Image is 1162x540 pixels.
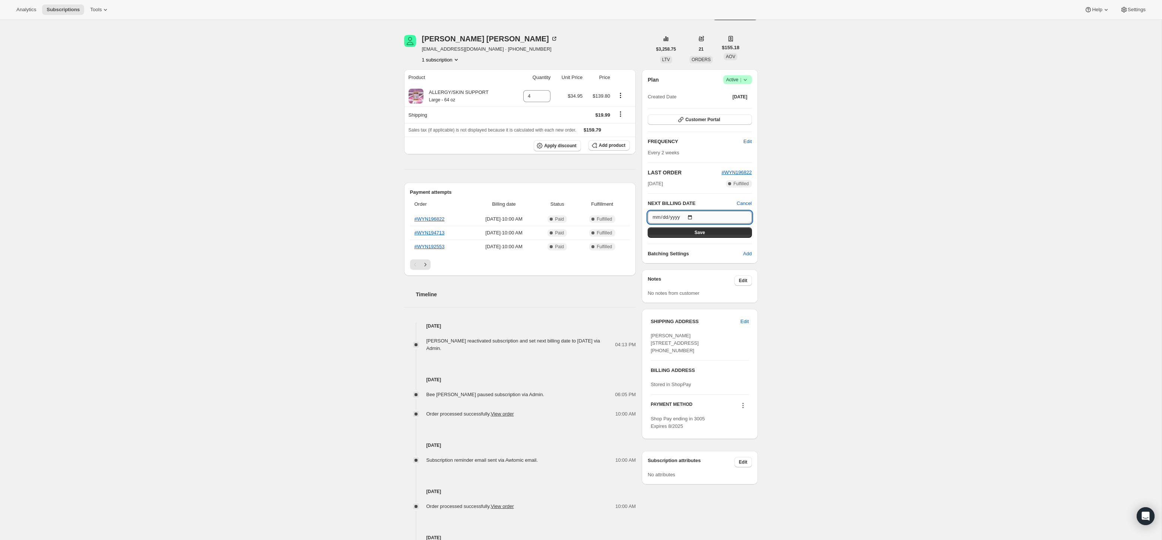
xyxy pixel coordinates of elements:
[648,250,743,258] h6: Batching Settings
[16,7,36,13] span: Analytics
[544,143,577,149] span: Apply discount
[410,259,630,270] nav: Pagination
[90,7,102,13] span: Tools
[472,215,536,223] span: [DATE] · 10:00 AM
[699,46,704,52] span: 21
[47,7,80,13] span: Subscriptions
[426,338,600,351] span: [PERSON_NAME] reactivated subscription and set next billing date to [DATE] via Admin.
[422,35,558,42] div: [PERSON_NAME] [PERSON_NAME]
[534,140,581,151] button: Apply discount
[615,503,636,510] span: 10:00 AM
[733,181,749,187] span: Fulfilled
[615,110,626,118] button: Shipping actions
[740,77,741,83] span: |
[429,97,455,102] small: Large - 64 oz
[692,57,711,62] span: ORDERS
[648,169,721,176] h2: LAST ORDER
[739,136,756,148] button: Edit
[615,91,626,100] button: Product actions
[404,442,636,449] h4: [DATE]
[648,150,679,155] span: Every 2 weeks
[597,230,612,236] span: Fulfilled
[651,333,699,353] span: [PERSON_NAME] [STREET_ADDRESS] [PHONE_NUMBER]
[409,89,423,104] img: product img
[695,230,705,236] span: Save
[651,401,692,411] h3: PAYMENT METHOD
[553,69,585,86] th: Unit Price
[555,230,564,236] span: Paid
[585,69,612,86] th: Price
[1128,7,1146,13] span: Settings
[404,107,513,123] th: Shipping
[728,92,752,102] button: [DATE]
[420,259,431,270] button: Next
[734,457,752,467] button: Edit
[648,227,752,238] button: Save
[596,112,610,118] span: $19.99
[737,200,752,207] button: Cancel
[426,411,514,417] span: Order processed successfully.
[743,138,752,145] span: Edit
[513,69,553,86] th: Quantity
[404,35,416,47] span: Lisa Mitchell
[491,503,514,509] a: View order
[1092,7,1102,13] span: Help
[648,472,675,477] span: No attributes
[1137,507,1155,525] div: Open Intercom Messenger
[597,216,612,222] span: Fulfilled
[404,488,636,495] h4: [DATE]
[685,117,720,123] span: Customer Portal
[588,140,630,151] button: Add product
[743,250,752,258] span: Add
[694,44,708,54] button: 21
[426,457,538,463] span: Subscription reminder email sent via Awtomic email.
[568,93,582,99] span: $34.95
[409,127,577,133] span: Sales tax (if applicable) is not displayed because it is calculated with each new order.
[615,341,636,348] span: 04:13 PM
[579,200,626,208] span: Fulfillment
[726,76,749,83] span: Active
[651,318,740,325] h3: SHIPPING ADDRESS
[1080,4,1114,15] button: Help
[726,54,735,59] span: AOV
[423,89,489,104] div: ALLERGY/SKIN SUPPORT
[12,4,41,15] button: Analytics
[651,382,691,387] span: Stored in ShopPay
[540,200,575,208] span: Status
[648,275,734,286] h3: Notes
[651,416,705,429] span: Shop Pay ending in 3005 Expires 8/2025
[722,44,739,51] span: $155.18
[739,459,747,465] span: Edit
[615,391,636,398] span: 06:05 PM
[472,200,536,208] span: Billing date
[648,180,663,187] span: [DATE]
[740,318,749,325] span: Edit
[584,127,601,133] span: $159.79
[599,142,625,148] span: Add product
[410,189,630,196] h2: Payment attempts
[648,93,676,101] span: Created Date
[404,376,636,383] h4: [DATE]
[722,170,752,175] a: #WYN196822
[597,244,612,250] span: Fulfilled
[422,45,558,53] span: [EMAIL_ADDRESS][DOMAIN_NAME] · [PHONE_NUMBER]
[404,69,513,86] th: Product
[736,316,753,328] button: Edit
[733,94,747,100] span: [DATE]
[651,367,749,374] h3: BILLING ADDRESS
[648,138,743,145] h2: FREQUENCY
[472,229,536,237] span: [DATE] · 10:00 AM
[472,243,536,250] span: [DATE] · 10:00 AM
[415,244,445,249] a: #WYN192553
[416,291,636,298] h2: Timeline
[734,275,752,286] button: Edit
[593,93,610,99] span: $139.80
[86,4,114,15] button: Tools
[426,392,544,397] span: Bee [PERSON_NAME] paused subscription via Admin.
[722,169,752,176] button: #WYN196822
[615,410,636,418] span: 10:00 AM
[555,216,564,222] span: Paid
[656,46,676,52] span: $3,258.75
[491,411,514,417] a: View order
